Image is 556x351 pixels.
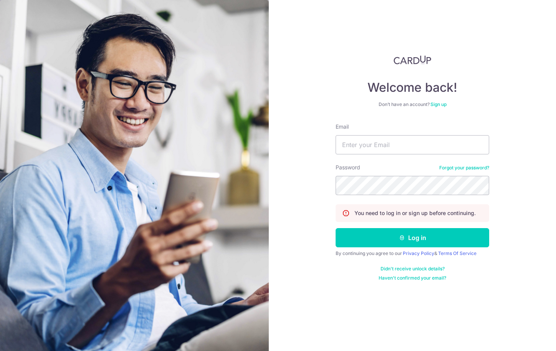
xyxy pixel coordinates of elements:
a: Forgot your password? [439,165,489,171]
p: You need to log in or sign up before continuing. [354,209,476,217]
div: By continuing you agree to our & [336,250,489,257]
a: Didn't receive unlock details? [381,266,445,272]
div: Don’t have an account? [336,101,489,108]
label: Password [336,164,360,171]
a: Privacy Policy [403,250,434,256]
a: Sign up [430,101,447,107]
a: Haven't confirmed your email? [379,275,446,281]
label: Email [336,123,349,131]
a: Terms Of Service [438,250,477,256]
button: Log in [336,228,489,247]
input: Enter your Email [336,135,489,154]
img: CardUp Logo [394,55,431,65]
h4: Welcome back! [336,80,489,95]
